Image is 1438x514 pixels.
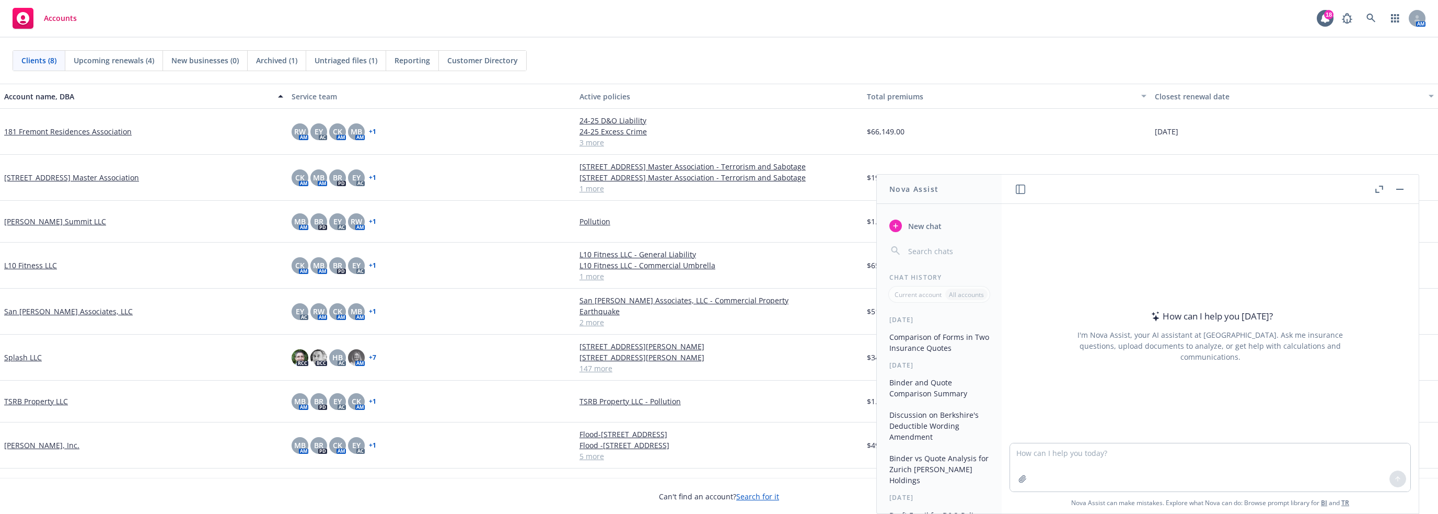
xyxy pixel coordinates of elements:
[447,55,518,66] span: Customer Directory
[295,260,305,271] span: CK
[369,129,376,135] a: + 1
[256,55,297,66] span: Archived (1)
[579,352,859,363] a: [STREET_ADDRESS][PERSON_NAME]
[877,315,1002,324] div: [DATE]
[315,55,377,66] span: Untriaged files (1)
[8,4,81,33] a: Accounts
[1155,126,1178,137] span: [DATE]
[351,216,362,227] span: RW
[736,492,779,501] a: Search for it
[579,429,859,440] a: Flood-[STREET_ADDRESS]
[867,260,904,271] span: $65,914.00
[1155,172,1178,183] span: [DATE]
[171,55,239,66] span: New businesses (0)
[1148,310,1273,323] div: How can I help you [DATE]?
[579,183,859,194] a: 1 more
[4,260,57,271] a: L10 Fitness LLC
[295,172,305,183] span: CK
[867,352,919,363] span: $34,876,039.33
[4,91,272,102] div: Account name, DBA
[315,126,323,137] span: EY
[579,137,859,148] a: 3 more
[867,126,904,137] span: $66,149.00
[579,317,859,328] a: 2 more
[575,84,863,109] button: Active policies
[949,290,984,299] p: All accounts
[906,221,942,232] span: New chat
[292,349,308,366] img: photo
[4,440,79,451] a: [PERSON_NAME], Inc.
[1341,498,1349,507] a: TR
[4,396,68,407] a: TSRB Property LLC
[314,396,323,407] span: BR
[4,216,106,227] a: [PERSON_NAME] Summit LLC
[579,295,859,306] a: San [PERSON_NAME] Associates, LLC - Commercial Property
[333,260,342,271] span: BR
[1321,498,1327,507] a: BI
[1155,91,1422,102] div: Closest renewal date
[4,126,132,137] a: 181 Fremont Residences Association
[1385,8,1406,29] a: Switch app
[292,91,571,102] div: Service team
[579,271,859,282] a: 1 more
[369,398,376,405] a: + 1
[369,355,376,361] a: + 7
[296,306,304,317] span: EY
[294,396,306,407] span: MB
[333,306,342,317] span: CK
[867,440,909,451] span: $495,793.00
[1337,8,1358,29] a: Report a Bug
[369,309,376,315] a: + 1
[877,273,1002,282] div: Chat History
[579,161,859,172] a: [STREET_ADDRESS] Master Association - Terrorism and Sabotage
[333,172,342,183] span: BR
[314,216,323,227] span: BR
[579,306,859,317] a: Earthquake
[885,216,993,235] button: New chat
[1361,8,1382,29] a: Search
[287,84,575,109] button: Service team
[352,440,361,451] span: EY
[1151,84,1438,109] button: Closest renewal date
[348,349,365,366] img: photo
[333,396,342,407] span: EY
[314,440,323,451] span: BR
[579,126,859,137] a: 24-25 Excess Crime
[579,172,859,183] a: [STREET_ADDRESS] Master Association - Terrorism and Sabotage
[4,306,133,317] a: San [PERSON_NAME] Associates, LLC
[867,91,1134,102] div: Total premiums
[44,14,77,22] span: Accounts
[863,84,1150,109] button: Total premiums
[885,374,993,402] button: Binder and Quote Comparison Summary
[885,406,993,446] button: Discussion on Berkshire's Deductible Wording Amendment
[369,175,376,181] a: + 1
[1006,492,1414,513] span: Nova Assist can make mistakes. Explore what Nova can do: Browse prompt library for and
[1324,10,1333,19] div: 18
[369,262,376,269] a: + 1
[313,306,324,317] span: RW
[4,352,42,363] a: Splash LLC
[579,260,859,271] a: L10 Fitness LLC - Commercial Umbrella
[867,172,909,183] span: $193,476.00
[867,216,886,227] span: $1.00
[906,244,989,258] input: Search chats
[333,440,342,451] span: CK
[877,361,1002,370] div: [DATE]
[333,216,342,227] span: EY
[369,442,376,449] a: + 1
[313,260,324,271] span: MB
[352,172,361,183] span: EY
[21,55,56,66] span: Clients (8)
[885,450,993,489] button: Binder vs Quote Analysis for Zurich [PERSON_NAME] Holdings
[294,216,306,227] span: MB
[579,115,859,126] a: 24-25 D&O Liability
[895,290,942,299] p: Current account
[4,172,139,183] a: [STREET_ADDRESS] Master Association
[310,349,327,366] img: photo
[352,396,361,407] span: CK
[867,396,886,407] span: $1.00
[579,440,859,451] a: Flood -[STREET_ADDRESS]
[395,55,430,66] span: Reporting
